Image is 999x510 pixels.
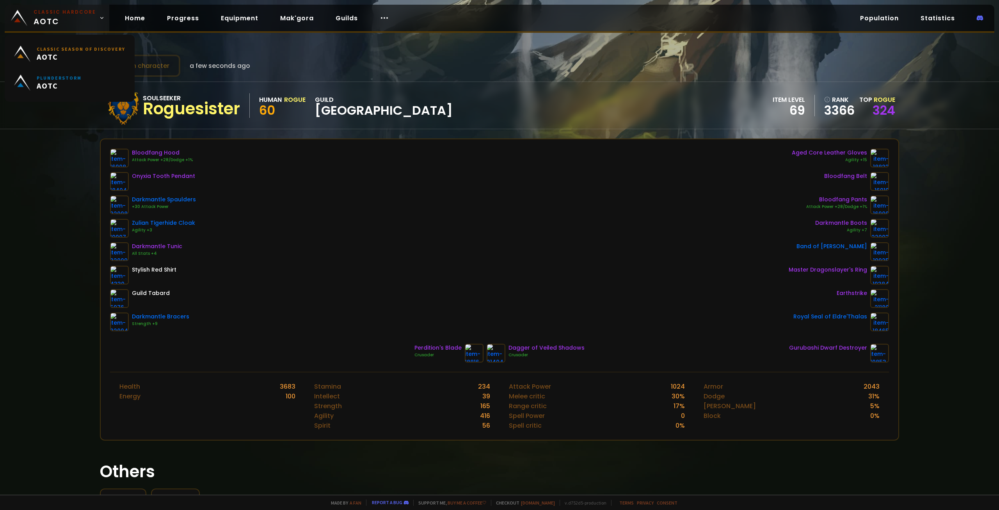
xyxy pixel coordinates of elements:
[637,500,654,506] a: Privacy
[868,391,880,401] div: 31 %
[704,391,725,401] div: Dodge
[315,105,453,116] span: [GEOGRAPHIC_DATA]
[132,195,196,204] div: Darkmantle Spaulders
[372,499,402,505] a: Report a bug
[815,219,867,227] div: Darkmantle Boots
[9,39,130,68] a: Classic Season of DiscoveryAOTC
[110,313,129,331] img: item-22004
[870,313,889,331] img: item-18465
[132,321,189,327] div: Strength +9
[675,421,685,430] div: 0 %
[132,149,193,157] div: Bloodfang Hood
[37,75,82,81] small: Plunderstorm
[414,352,462,358] div: Crusader
[815,227,867,233] div: Agility +7
[286,391,295,401] div: 100
[792,157,867,163] div: Agility +15
[110,219,129,238] img: item-19907
[509,391,545,401] div: Melee critic
[280,382,295,391] div: 3683
[259,101,275,119] span: 60
[487,344,505,363] img: item-21404
[314,411,334,421] div: Agility
[119,382,140,391] div: Health
[110,195,129,214] img: item-22008
[870,344,889,363] img: item-19853
[657,500,677,506] a: Consent
[314,421,331,430] div: Spirit
[37,46,125,52] small: Classic Season of Discovery
[521,500,555,506] a: [DOMAIN_NAME]
[132,157,193,163] div: Attack Power +28/Dodge +1%
[143,103,240,115] div: Roguesister
[119,391,140,401] div: Energy
[509,401,547,411] div: Range critic
[824,95,855,105] div: rank
[37,52,125,62] span: AOTC
[508,344,585,352] div: Dagger of Veiled Shadows
[465,344,484,363] img: item-18816
[132,227,195,233] div: Agility +3
[824,105,855,116] a: 3366
[119,10,151,26] a: Home
[674,401,685,411] div: 17 %
[789,344,867,352] div: Gurubashi Dwarf Destroyer
[480,411,490,421] div: 416
[704,411,721,421] div: Block
[314,391,340,401] div: Intellect
[5,5,109,31] a: Classic HardcoreAOTC
[870,266,889,284] img: item-19384
[34,9,96,16] small: Classic Hardcore
[284,95,306,105] div: Rogue
[132,266,176,274] div: Stylish Red Shirt
[132,313,189,321] div: Darkmantle Bracers
[110,242,129,261] img: item-22009
[873,101,895,119] a: 324
[132,204,196,210] div: +30 Attack Power
[509,421,542,430] div: Spell critic
[9,68,130,97] a: PlunderstormAOTC
[480,401,490,411] div: 165
[874,95,895,104] span: Rogue
[448,500,486,506] a: Buy me a coffee
[314,401,342,411] div: Strength
[100,55,180,77] button: Scan character
[259,95,282,105] div: Human
[508,352,585,358] div: Crusader
[619,500,634,506] a: Terms
[671,382,685,391] div: 1024
[100,459,899,484] h1: Others
[806,195,867,204] div: Bloodfang Pants
[110,289,129,308] img: item-5976
[773,95,805,105] div: item level
[789,266,867,274] div: Master Dragonslayer's Ring
[491,500,555,506] span: Checkout
[314,382,341,391] div: Stamina
[870,242,889,261] img: item-19925
[824,172,867,180] div: Bloodfang Belt
[870,195,889,214] img: item-16909
[34,9,96,27] span: AOTC
[681,411,685,421] div: 0
[870,289,889,308] img: item-21180
[859,95,895,105] div: Top
[414,344,462,352] div: Perdition's Blade
[509,411,545,421] div: Spell Power
[870,149,889,167] img: item-18823
[161,10,205,26] a: Progress
[132,242,182,251] div: Darkmantle Tunic
[560,500,606,506] span: v. d752d5 - production
[914,10,961,26] a: Statistics
[132,251,182,257] div: All Stats +4
[132,219,195,227] div: Zulian Tigerhide Cloak
[773,105,805,116] div: 69
[190,61,250,71] span: a few seconds ago
[864,382,880,391] div: 2043
[870,172,889,191] img: item-16910
[870,401,880,411] div: 5 %
[132,172,195,180] div: Onyxia Tooth Pendant
[132,289,170,297] div: Guild Tabard
[482,421,490,430] div: 56
[350,500,361,506] a: a fan
[704,401,756,411] div: [PERSON_NAME]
